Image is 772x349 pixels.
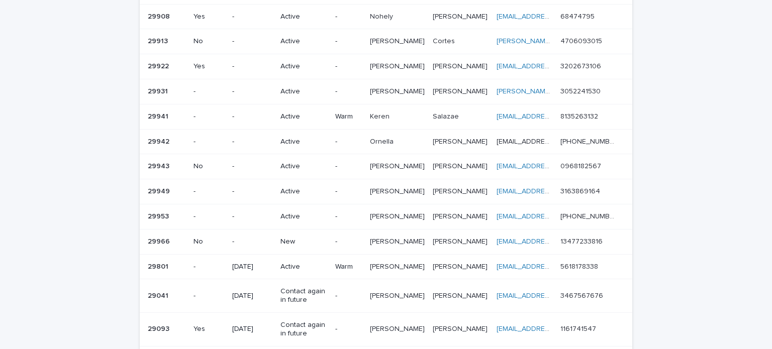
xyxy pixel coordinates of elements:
p: - [194,263,225,271]
tr: 2995329953 --Active-[PERSON_NAME][PERSON_NAME] [PERSON_NAME][PERSON_NAME] [EMAIL_ADDRESS][DOMAIN_... [140,204,632,229]
a: [EMAIL_ADDRESS][DOMAIN_NAME] [497,63,610,70]
p: [PHONE_NUMBER] [560,210,618,221]
p: New [280,238,327,246]
p: 3052241530 [560,85,603,96]
p: [PERSON_NAME] [433,210,490,221]
p: - [232,13,272,21]
p: Yes [194,325,225,333]
p: Active [280,162,327,171]
p: 13477233816 [560,236,605,246]
p: 3202673106 [560,60,603,71]
p: [PERSON_NAME] [370,210,427,221]
a: [EMAIL_ADDRESS][DOMAIN_NAME] [497,325,610,332]
p: - [194,212,225,221]
p: 0968182567 [560,160,603,171]
p: 29931 [148,85,170,96]
tr: 2994229942 --Active-OrnellaOrnella [PERSON_NAME][PERSON_NAME] [EMAIL_ADDRESS][EMAIL_ADDRESS] [PHO... [140,129,632,154]
p: [PERSON_NAME] [370,85,427,96]
p: - [335,292,362,300]
tr: 2980129801 -[DATE]ActiveWarm[PERSON_NAME][PERSON_NAME] [PERSON_NAME][PERSON_NAME] [EMAIL_ADDRESS]... [140,254,632,279]
p: [PERSON_NAME] [433,136,490,146]
p: [PERSON_NAME] [433,160,490,171]
p: - [335,87,362,96]
p: - [194,87,225,96]
tr: 2904129041 -[DATE]Contact again in future-[PERSON_NAME][PERSON_NAME] [PERSON_NAME][PERSON_NAME] [... [140,279,632,313]
p: [DATE] [232,263,272,271]
p: Active [280,13,327,21]
p: - [335,187,362,196]
p: 5618178338 [560,261,600,271]
tr: 2909329093 Yes[DATE]Contact again in future-[PERSON_NAME][PERSON_NAME] [PERSON_NAME][PERSON_NAME]... [140,312,632,346]
tr: 2990829908 Yes-Active-NohelyNohely [PERSON_NAME][PERSON_NAME] [EMAIL_ADDRESS][DOMAIN_NAME] 684747... [140,4,632,29]
p: - [232,37,272,46]
p: - [335,37,362,46]
p: 1161741547 [560,323,598,333]
p: Contact again in future [280,287,327,304]
p: [PERSON_NAME] [370,185,427,196]
p: - [232,162,272,171]
p: Contact again in future [280,321,327,338]
p: - [335,138,362,146]
a: [EMAIL_ADDRESS][DOMAIN_NAME] [497,163,610,170]
p: [PERSON_NAME] [370,323,427,333]
p: [PERSON_NAME] [370,290,427,300]
a: [EMAIL_ADDRESS][DOMAIN_NAME] [497,213,610,220]
p: No [194,238,225,246]
p: +54 9 11 6900-5291 [560,136,618,146]
p: Active [280,187,327,196]
p: [PERSON_NAME] [433,185,490,196]
p: - [335,162,362,171]
p: Active [280,87,327,96]
a: [EMAIL_ADDRESS][DOMAIN_NAME] [497,292,610,299]
p: - [232,87,272,96]
p: Yes [194,13,225,21]
p: Warm [335,112,362,121]
p: - [232,138,272,146]
p: Keren [370,110,392,121]
p: [PERSON_NAME] [433,11,490,21]
p: 29913 [148,35,170,46]
p: ornellagi85@hotmail.con [497,136,554,146]
p: [PERSON_NAME] [370,35,427,46]
p: [DATE] [232,325,272,333]
p: 29801 [148,261,170,271]
p: 3163869164 [560,185,602,196]
a: [PERSON_NAME][EMAIL_ADDRESS][DOMAIN_NAME] [497,88,665,95]
p: [PERSON_NAME] [370,236,427,246]
p: - [194,112,225,121]
p: 4706093015 [560,35,604,46]
a: [EMAIL_ADDRESS][DOMAIN_NAME] [497,238,610,245]
p: [PERSON_NAME] [433,323,490,333]
a: [EMAIL_ADDRESS][DOMAIN_NAME] [497,263,610,270]
a: [PERSON_NAME][EMAIL_ADDRESS][DOMAIN_NAME] [497,38,665,45]
p: 29953 [148,210,171,221]
p: Yes [194,62,225,71]
tr: 2992229922 Yes-Active-[PERSON_NAME][PERSON_NAME] [PERSON_NAME][PERSON_NAME] [EMAIL_ADDRESS][DOMAI... [140,54,632,79]
p: [PERSON_NAME] [370,60,427,71]
p: [PERSON_NAME] [433,290,490,300]
p: No [194,37,225,46]
p: No [194,162,225,171]
p: 29041 [148,290,170,300]
p: 68474795 [560,11,597,21]
p: Active [280,212,327,221]
p: - [335,13,362,21]
p: [DATE] [232,292,272,300]
p: Active [280,37,327,46]
p: Active [280,138,327,146]
a: [EMAIL_ADDRESS][DOMAIN_NAME] [497,113,610,120]
p: 8135263132 [560,110,600,121]
tr: 2991329913 No-Active-[PERSON_NAME][PERSON_NAME] CortesCortes [PERSON_NAME][EMAIL_ADDRESS][DOMAIN_... [140,29,632,54]
p: 3467567676 [560,290,605,300]
p: [PERSON_NAME] [433,236,490,246]
p: - [335,238,362,246]
p: Salazae [433,110,461,121]
p: - [232,112,272,121]
tr: 2994929949 --Active-[PERSON_NAME][PERSON_NAME] [PERSON_NAME][PERSON_NAME] [EMAIL_ADDRESS][DOMAIN_... [140,179,632,204]
p: - [194,187,225,196]
p: - [194,292,225,300]
p: [PERSON_NAME] [370,160,427,171]
p: - [335,62,362,71]
p: - [232,238,272,246]
p: 29093 [148,323,171,333]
